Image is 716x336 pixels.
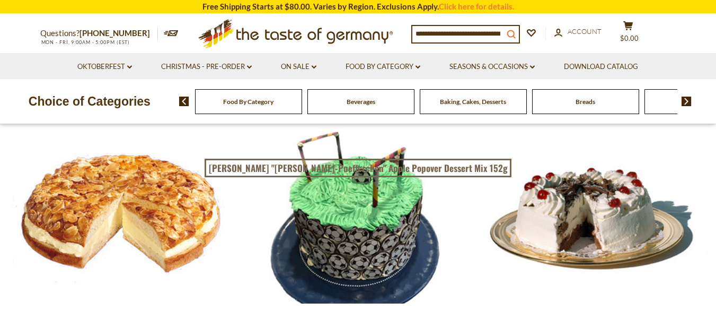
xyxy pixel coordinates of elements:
a: Seasons & Occasions [449,61,535,73]
a: Food By Category [346,61,420,73]
a: Beverages [347,98,375,106]
a: Click here for details. [439,2,514,11]
a: Christmas - PRE-ORDER [161,61,252,73]
a: Food By Category [223,98,273,106]
span: Account [568,27,602,36]
a: Account [554,26,602,38]
img: previous arrow [179,97,189,106]
span: $0.00 [620,34,639,42]
a: Baking, Cakes, Desserts [440,98,506,106]
a: Oktoberfest [77,61,132,73]
span: MON - FRI, 9:00AM - 5:00PM (EST) [40,39,130,45]
p: Questions? [40,27,158,40]
a: On Sale [281,61,316,73]
a: Breads [576,98,595,106]
img: next arrow [682,97,692,106]
button: $0.00 [613,21,644,47]
a: [PHONE_NUMBER] [79,28,150,38]
a: Download Catalog [564,61,638,73]
a: [PERSON_NAME] "[PERSON_NAME]-Puefferchen" Apple Popover Dessert Mix 152g [205,159,511,178]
